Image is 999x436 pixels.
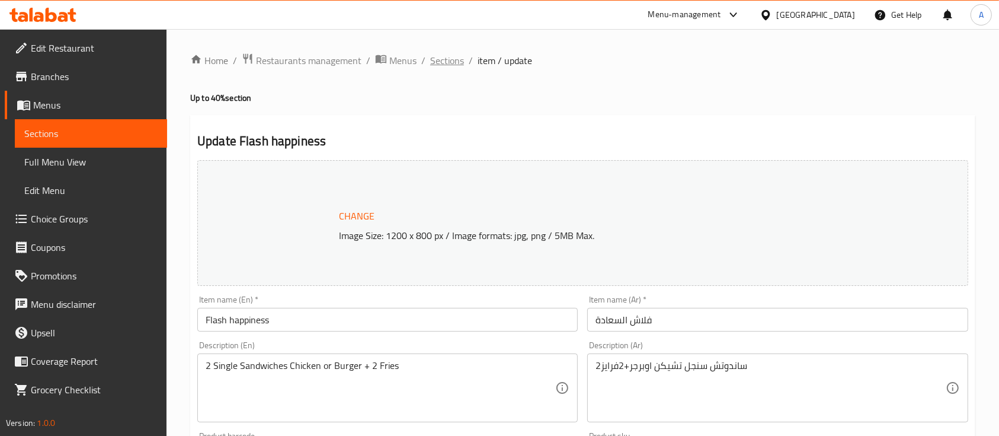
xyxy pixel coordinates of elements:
[256,53,361,68] span: Restaurants management
[31,269,158,283] span: Promotions
[777,8,855,21] div: [GEOGRAPHIC_DATA]
[15,119,167,148] a: Sections
[334,204,379,228] button: Change
[5,375,167,404] a: Grocery Checklist
[31,41,158,55] span: Edit Restaurant
[375,53,417,68] a: Menus
[33,98,158,112] span: Menus
[339,208,374,225] span: Change
[5,233,167,262] a: Coupons
[648,8,721,22] div: Menu-management
[421,53,425,68] li: /
[478,53,532,68] span: item / update
[5,319,167,347] a: Upsell
[5,262,167,290] a: Promotions
[5,347,167,375] a: Coverage Report
[197,132,968,150] h2: Update Flash happiness
[6,415,35,431] span: Version:
[190,53,975,68] nav: breadcrumb
[190,92,975,104] h4: Up to 40% section
[31,240,158,254] span: Coupons
[24,126,158,141] span: Sections
[206,360,555,416] textarea: 2 Single Sandwiches Chicken or Burger + 2 Fries
[15,176,167,205] a: Edit Menu
[469,53,473,68] li: /
[31,69,158,84] span: Branches
[587,308,968,332] input: Enter name Ar
[37,415,55,431] span: 1.0.0
[5,205,167,233] a: Choice Groups
[24,183,158,198] span: Edit Menu
[233,53,237,68] li: /
[5,34,167,62] a: Edit Restaurant
[5,91,167,119] a: Menus
[389,53,417,68] span: Menus
[979,8,984,21] span: A
[197,308,578,332] input: Enter name En
[595,360,945,416] textarea: 2ساندوتش سنجل تشيكن اوبرجر+2فرايز
[5,290,167,319] a: Menu disclaimer
[24,155,158,169] span: Full Menu View
[430,53,464,68] a: Sections
[31,354,158,368] span: Coverage Report
[15,148,167,176] a: Full Menu View
[334,228,885,243] p: Image Size: 1200 x 800 px / Image formats: jpg, png / 5MB Max.
[216,179,225,188] img: 6225AC9C8BC90BFE4AE87DA60FCE3AEA
[190,53,228,68] a: Home
[31,326,158,340] span: Upsell
[242,53,361,68] a: Restaurants management
[31,212,158,226] span: Choice Groups
[5,62,167,91] a: Branches
[366,53,370,68] li: /
[31,383,158,397] span: Grocery Checklist
[31,297,158,311] span: Menu disclaimer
